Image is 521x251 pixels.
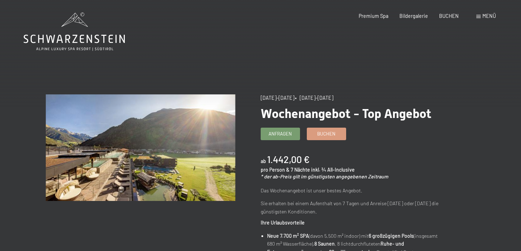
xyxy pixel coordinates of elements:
strong: Neue 7.700 m² SPA [267,233,309,239]
img: Wochenangebot - Top Angebot [46,94,235,201]
span: Menü [482,13,496,19]
a: Anfragen [261,128,300,140]
b: 1.442,00 € [267,153,310,165]
strong: 8 Saunen [314,241,335,247]
a: Buchen [307,128,346,140]
a: BUCHEN [439,13,459,19]
span: inkl. ¾ All-Inclusive [311,167,355,173]
span: [DATE]–[DATE] [261,95,294,101]
strong: Ihre Urlaubsvorteile [261,220,305,226]
span: ab [261,158,266,164]
em: * der ab-Preis gilt im günstigsten angegebenen Zeitraum [261,173,388,179]
span: 7 Nächte [291,167,310,173]
span: Buchen [317,131,335,137]
span: Anfragen [269,131,292,137]
a: Premium Spa [359,13,388,19]
p: Das Wochenangebot ist unser bestes Angebot. [261,187,450,195]
a: Bildergalerie [399,13,428,19]
strong: 6 großzügigen Pools [369,233,414,239]
p: Sie erhalten bei einem Aufenthalt von 7 Tagen und Anreise [DATE] oder [DATE] die günstigsten Kond... [261,200,450,216]
span: pro Person & [261,167,290,173]
span: Wochenangebot - Top Angebot [261,106,431,121]
span: • [DATE]–[DATE] [295,95,333,101]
